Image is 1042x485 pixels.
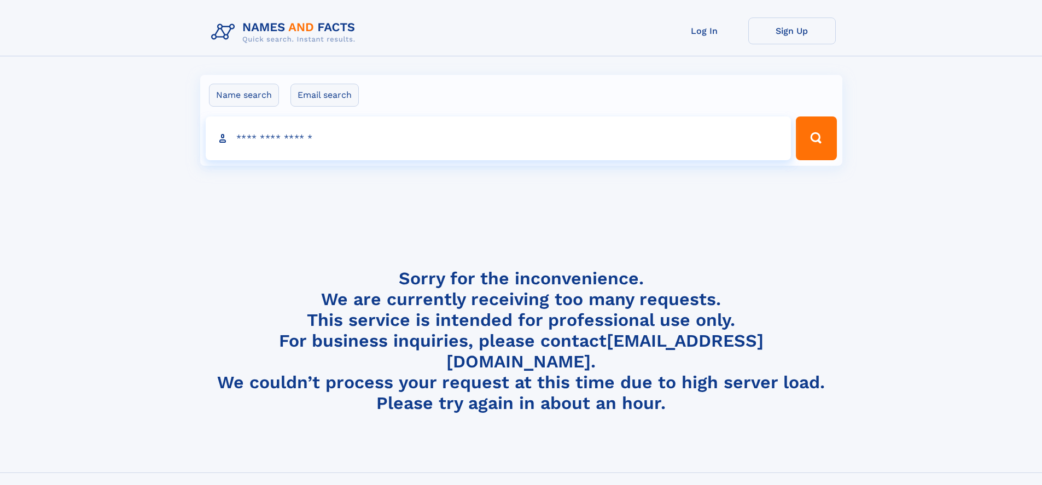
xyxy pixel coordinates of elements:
[207,17,364,47] img: Logo Names and Facts
[661,17,748,44] a: Log In
[209,84,279,107] label: Name search
[796,116,836,160] button: Search Button
[206,116,791,160] input: search input
[290,84,359,107] label: Email search
[207,268,836,414] h4: Sorry for the inconvenience. We are currently receiving too many requests. This service is intend...
[446,330,764,372] a: [EMAIL_ADDRESS][DOMAIN_NAME]
[748,17,836,44] a: Sign Up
